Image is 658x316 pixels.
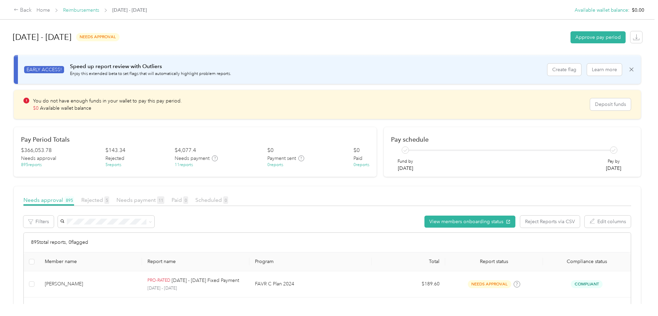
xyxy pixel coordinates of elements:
p: [DATE] - [DATE] Fixed Payment [147,303,215,310]
th: Program [249,252,372,271]
span: $ 0 [33,105,39,111]
a: Home [37,7,50,13]
th: Report name [142,252,249,271]
span: Rejected [105,155,124,162]
div: $ 0 [353,146,360,155]
span: 0 [183,196,188,204]
p: FAVR C Plan 2024 [255,280,366,288]
span: Payment sent [267,155,296,162]
div: 895 total reports, 0 flagged [24,233,631,252]
span: Report status [451,259,537,264]
span: [DATE] - [DATE] [112,7,147,14]
span: Scheduled [195,197,228,203]
div: $ 0 [267,146,274,155]
a: Reimbursements [63,7,99,13]
div: 5 reports [105,162,121,168]
button: Learn more [587,64,622,76]
p: Pay by [606,159,621,165]
div: 0 reports [353,162,369,168]
div: $ 366,053.78 [21,146,52,155]
span: Rejected [81,197,109,203]
span: Needs approval [23,197,74,203]
span: Needs approval [21,155,56,162]
th: Member name [39,252,142,271]
div: Back [14,6,32,14]
p: [DATE] [606,165,621,172]
p: Fund by [398,159,413,165]
span: Compliant [571,280,603,288]
span: Needs payment [175,155,209,162]
span: 895 [64,196,74,204]
div: $ 4,077.4 [175,146,196,155]
span: EARLY ACCESS! [24,66,64,73]
p: You do not have enough funds in your wallet to pay this pay period. [33,97,182,105]
td: FAVR C Plan 2024 [249,271,372,297]
button: Available wallet balance [575,7,628,14]
button: Approve pay period [570,31,626,43]
button: Filters [23,216,54,228]
span: needs approval [468,280,511,288]
div: [PERSON_NAME] [45,280,136,288]
button: View members onboarding status [424,216,515,228]
td: $189.60 [372,271,445,297]
span: 5 [104,196,109,204]
span: 0 [223,196,228,204]
span: needs approval [76,33,120,41]
p: [DATE] [398,165,413,172]
div: 0 reports [267,162,283,168]
span: Paid [353,155,362,162]
p: [DATE] - [DATE] [147,285,244,292]
button: Create flag [547,64,581,76]
button: Reject Reports via CSV [520,216,580,228]
span: Available wallet balance [40,105,91,111]
button: Edit columns [585,216,631,228]
p: [DATE] - [DATE] Fixed Payment [172,277,239,284]
button: Deposit funds [590,98,631,110]
div: Total [377,259,440,264]
div: 895 reports [21,162,42,168]
div: Member name [45,259,136,264]
h1: [DATE] - [DATE] [13,29,71,45]
span: : [628,7,629,14]
h2: Pay Period Totals [21,136,369,143]
p: PRO-RATED [147,277,170,284]
span: Paid [172,197,188,203]
h2: Pay schedule [391,136,634,143]
p: Speed up report review with Outliers [70,62,231,71]
div: 11 reports [175,162,193,168]
iframe: Everlance-gr Chat Button Frame [619,277,658,316]
div: $ 143.34 [105,146,125,155]
span: Needs payment [116,197,164,203]
p: Enjoy this extended beta to set flags that will automatically highlight problem reports. [70,71,231,77]
span: 11 [157,196,164,204]
span: Compliance status [548,259,625,264]
span: $0.00 [632,7,644,14]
